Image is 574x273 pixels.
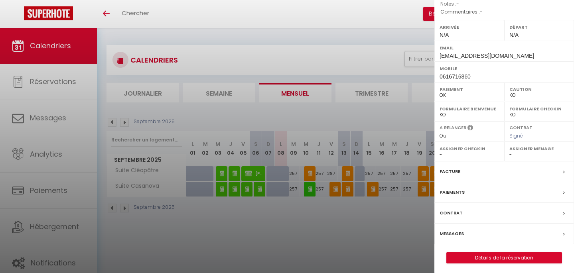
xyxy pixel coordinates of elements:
label: Mobile [440,65,569,73]
label: Paiements [440,188,465,196]
label: Assigner Menage [509,145,569,153]
label: Caution [509,85,569,93]
span: Signé [509,132,523,139]
label: Email [440,44,569,52]
button: Détails de la réservation [446,252,562,263]
span: [EMAIL_ADDRESS][DOMAIN_NAME] [440,53,534,59]
label: Arrivée [440,23,499,31]
span: N/A [440,32,449,38]
button: Ouvrir le widget de chat LiveChat [6,3,30,27]
label: Messages [440,230,464,238]
span: 0616716860 [440,73,471,80]
label: Paiement [440,85,499,93]
label: A relancer [440,124,466,131]
p: Commentaires : [440,8,568,16]
label: Facture [440,167,460,176]
span: - [456,0,459,7]
label: Départ [509,23,569,31]
span: N/A [509,32,519,38]
label: Assigner Checkin [440,145,499,153]
span: - [480,8,483,15]
label: Formulaire Checkin [509,105,569,113]
label: Contrat [509,124,533,130]
label: Formulaire Bienvenue [440,105,499,113]
i: Sélectionner OUI si vous souhaiter envoyer les séquences de messages post-checkout [467,124,473,133]
label: Contrat [440,209,463,217]
a: Détails de la réservation [447,253,562,263]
